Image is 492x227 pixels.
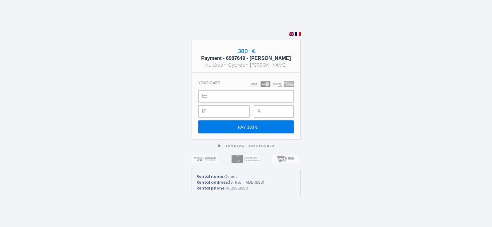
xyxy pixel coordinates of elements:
iframe: Cadre sécurisé pour la saisie du numéro de carte [212,91,293,102]
span: Transaction secured [225,143,274,148]
div: Cyprès [196,174,296,180]
strong: Rental phone: [196,186,226,191]
h3: Your card [198,80,220,85]
img: fr.png [295,32,301,36]
div: [STREET_ADDRESS] [196,180,296,186]
iframe: Cadre sécurisé pour la saisie du code de sécurité CVC [268,106,293,117]
div: 0623651380 [196,186,296,191]
img: carts.png [249,81,294,87]
div: Nuitées - Cyprès - [PERSON_NAME] [197,61,295,69]
h5: Payment - 6907649 - [PERSON_NAME] [197,55,295,61]
strong: Rental name: [196,174,224,179]
input: PAY 380 € [198,120,293,133]
span: 380 € [236,48,256,55]
iframe: Cadre sécurisé pour la saisie de la date d'expiration [212,106,249,117]
img: en.png [289,32,294,36]
strong: Rental address: [196,180,229,185]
